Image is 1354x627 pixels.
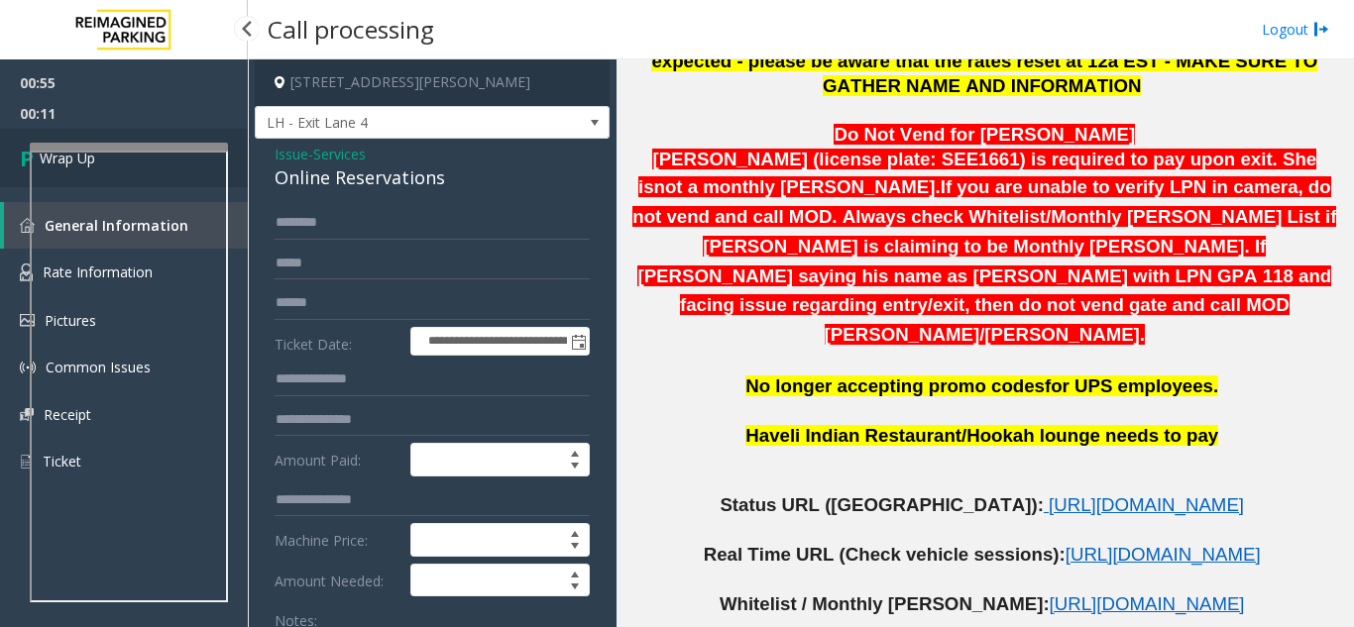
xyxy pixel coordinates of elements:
[308,145,366,163] span: -
[275,144,308,164] span: Issue
[270,443,405,476] label: Amount Paid:
[1050,593,1245,614] span: [URL][DOMAIN_NAME]
[632,176,1336,345] span: If you are unable to verify LPN in camera, do not vend and call MOD. Always check Whitelist/Month...
[561,540,589,556] span: Decrease value
[255,59,610,106] h4: [STREET_ADDRESS][PERSON_NAME]
[704,544,1066,565] span: Real Time URL (Check vehicle sessions):
[1049,498,1244,514] a: [URL][DOMAIN_NAME]
[561,524,589,540] span: Increase value
[561,580,589,596] span: Decrease value
[1066,544,1261,565] span: [URL][DOMAIN_NAME]
[638,149,1316,197] span: not a monthly [PERSON_NAME].
[20,408,34,421] img: 'icon'
[834,124,1135,145] span: Do Not Vend for [PERSON_NAME]
[561,460,589,475] span: Decrease value
[258,5,444,53] h3: Call processing
[20,453,33,470] img: 'icon'
[745,375,1045,396] span: No longer accepting promo codes
[1045,375,1218,396] span: for UPS employees.
[256,107,538,139] span: LH - Exit Lane 4
[561,565,589,580] span: Increase value
[20,218,35,233] img: 'icon'
[651,26,1317,96] span: If [PERSON_NAME] are saying they are being charged double or more than expected - please be aware...
[720,494,1043,515] span: Status URL ([GEOGRAPHIC_DATA]):
[270,564,405,597] label: Amount Needed:
[1066,548,1261,564] a: [URL][DOMAIN_NAME]
[745,425,1218,446] span: Haveli Indian Restaurant/Hookah lounge needs to pay
[20,263,33,281] img: 'icon'
[638,149,1316,197] span: [PERSON_NAME] (license plate: SEE1661) is required to pay upon exit. She is
[20,360,36,375] img: 'icon'
[20,314,35,327] img: 'icon'
[270,327,405,357] label: Ticket Date:
[1050,597,1245,613] a: [URL][DOMAIN_NAME]
[270,523,405,557] label: Machine Price:
[275,164,590,191] div: Online Reservations
[561,444,589,460] span: Increase value
[1313,19,1329,40] img: logout
[1049,494,1244,515] span: [URL][DOMAIN_NAME]
[720,593,1050,614] span: Whitelist / Monthly [PERSON_NAME]:
[4,202,248,249] a: General Information
[567,328,589,356] span: Toggle popup
[313,144,366,164] span: Services
[1262,19,1329,40] a: Logout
